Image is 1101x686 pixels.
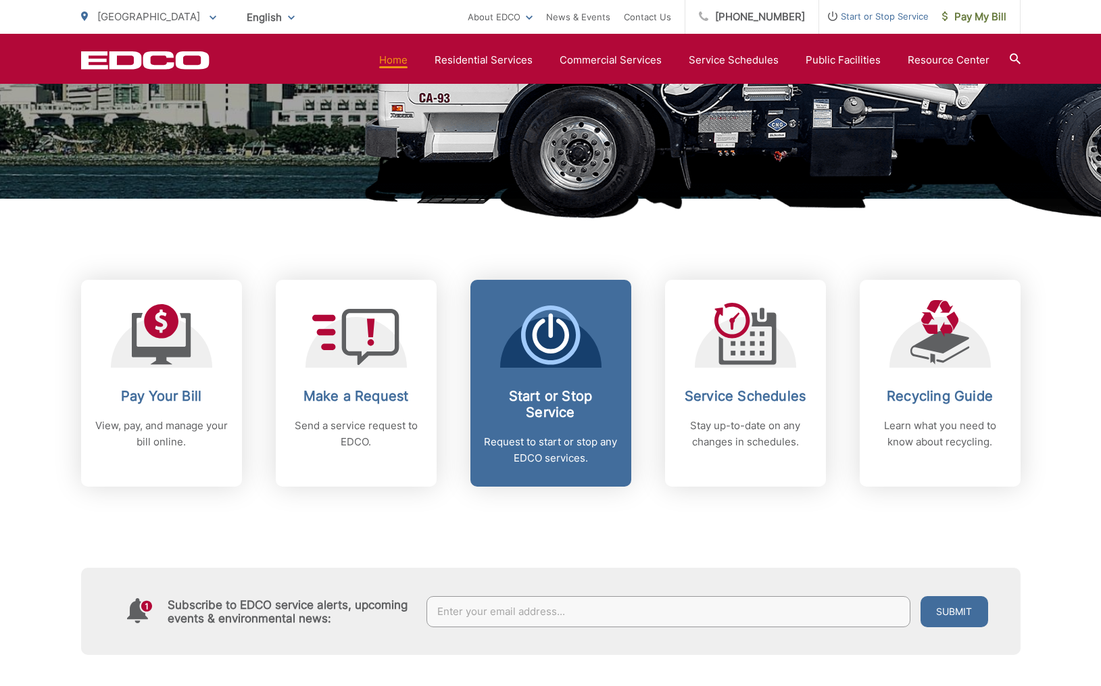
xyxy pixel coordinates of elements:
[237,5,305,29] span: English
[81,280,242,487] a: Pay Your Bill View, pay, and manage your bill online.
[81,51,210,70] a: EDCD logo. Return to the homepage.
[665,280,826,487] a: Service Schedules Stay up-to-date on any changes in schedules.
[679,388,812,404] h2: Service Schedules
[276,280,437,487] a: Make a Request Send a service request to EDCO.
[942,9,1006,25] span: Pay My Bill
[289,388,423,404] h2: Make a Request
[860,280,1021,487] a: Recycling Guide Learn what you need to know about recycling.
[806,52,881,68] a: Public Facilities
[97,10,200,23] span: [GEOGRAPHIC_DATA]
[95,388,228,404] h2: Pay Your Bill
[689,52,779,68] a: Service Schedules
[95,418,228,450] p: View, pay, and manage your bill online.
[426,596,910,627] input: Enter your email address...
[484,434,618,466] p: Request to start or stop any EDCO services.
[484,388,618,420] h2: Start or Stop Service
[679,418,812,450] p: Stay up-to-date on any changes in schedules.
[468,9,533,25] a: About EDCO
[560,52,662,68] a: Commercial Services
[908,52,989,68] a: Resource Center
[289,418,423,450] p: Send a service request to EDCO.
[435,52,533,68] a: Residential Services
[624,9,671,25] a: Contact Us
[168,598,414,625] h4: Subscribe to EDCO service alerts, upcoming events & environmental news:
[546,9,610,25] a: News & Events
[379,52,408,68] a: Home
